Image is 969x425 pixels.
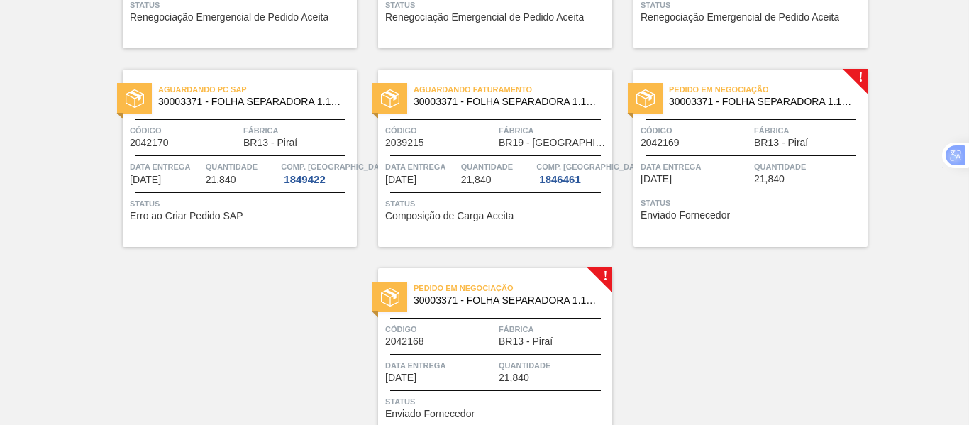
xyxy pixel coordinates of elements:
[130,197,353,211] span: Status
[414,295,601,306] span: 30003371 - FOLHA SEPARADORA 1.175 mm x 980 mm;
[130,175,161,185] span: 31/10/2025
[130,123,240,138] span: Código
[281,160,391,174] span: Comp. Carga
[158,96,345,107] span: 30003371 - FOLHA SEPARADORA 1.175 mm x 980 mm;
[385,123,495,138] span: Código
[641,123,751,138] span: Código
[641,138,680,148] span: 2042169
[754,174,785,184] span: 21,840
[669,82,868,96] span: Pedido em Negociação
[641,196,864,210] span: Status
[385,197,609,211] span: Status
[206,175,236,185] span: 21,840
[754,160,864,174] span: Quantidade
[499,372,529,383] span: 21,840
[243,138,297,148] span: BR13 - Piraí
[130,160,202,174] span: Data entrega
[126,89,144,108] img: status
[385,336,424,347] span: 2042168
[669,96,856,107] span: 30003371 - FOLHA SEPARADORA 1.175 mm x 980 mm;
[461,160,533,174] span: Quantidade
[499,138,609,148] span: BR19 - Nova Rio
[281,174,328,185] div: 1849422
[385,175,416,185] span: 05/11/2025
[499,123,609,138] span: Fábrica
[385,322,495,336] span: Código
[281,160,353,185] a: Comp. [GEOGRAPHIC_DATA]1849422
[130,12,328,23] span: Renegociação Emergencial de Pedido Aceita
[130,138,169,148] span: 2042170
[385,358,495,372] span: Data entrega
[381,288,399,307] img: status
[414,82,612,96] span: Aguardando Faturamento
[381,89,399,108] img: status
[385,211,514,221] span: Composição de Carga Aceita
[385,409,475,419] span: Enviado Fornecedor
[499,336,553,347] span: BR13 - Piraí
[385,12,584,23] span: Renegociação Emergencial de Pedido Aceita
[101,70,357,247] a: statusAguardando PC SAP30003371 - FOLHA SEPARADORA 1.175 mm x 980 mm;Código2042170FábricaBR13 - P...
[499,322,609,336] span: Fábrica
[206,160,278,174] span: Quantidade
[414,96,601,107] span: 30003371 - FOLHA SEPARADORA 1.175 mm x 980 mm;
[130,211,243,221] span: Erro ao Criar Pedido SAP
[536,160,646,174] span: Comp. Carga
[641,160,751,174] span: Data entrega
[536,160,609,185] a: Comp. [GEOGRAPHIC_DATA]1846461
[385,138,424,148] span: 2039215
[754,138,808,148] span: BR13 - Piraí
[499,358,609,372] span: Quantidade
[158,82,357,96] span: Aguardando PC SAP
[385,160,458,174] span: Data entrega
[641,12,839,23] span: Renegociação Emergencial de Pedido Aceita
[385,394,609,409] span: Status
[243,123,353,138] span: Fábrica
[357,70,612,247] a: statusAguardando Faturamento30003371 - FOLHA SEPARADORA 1.175 mm x 980 mm;Código2039215FábricaBR1...
[536,174,583,185] div: 1846461
[641,174,672,184] span: 05/11/2025
[461,175,492,185] span: 21,840
[385,372,416,383] span: 07/11/2025
[636,89,655,108] img: status
[612,70,868,247] a: !statusPedido em Negociação30003371 - FOLHA SEPARADORA 1.175 mm x 980 mm;Código2042169FábricaBR13...
[641,210,730,221] span: Enviado Fornecedor
[414,281,612,295] span: Pedido em Negociação
[754,123,864,138] span: Fábrica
